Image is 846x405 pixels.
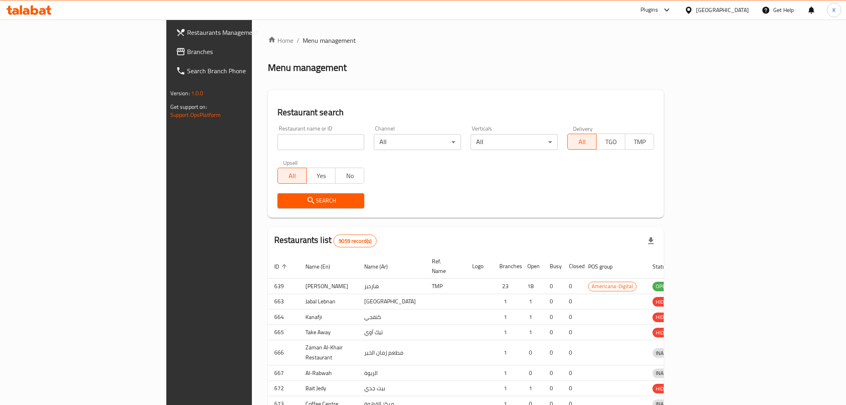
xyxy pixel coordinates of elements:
[306,168,335,184] button: Yes
[521,325,543,340] td: 1
[170,61,307,80] a: Search Branch Phone
[191,88,204,98] span: 1.0.0
[543,254,563,279] th: Busy
[652,313,676,322] div: HIDDEN
[652,328,676,337] div: HIDDEN
[374,134,461,150] div: All
[277,168,307,184] button: All
[521,254,543,279] th: Open
[521,381,543,396] td: 1
[493,325,521,340] td: 1
[588,262,623,271] span: POS group
[187,28,301,37] span: Restaurants Management
[573,126,593,131] label: Delivery
[567,134,597,150] button: All
[299,309,358,325] td: Kanafji
[274,234,377,247] h2: Restaurants list
[358,381,425,396] td: بيت جدي
[543,294,563,309] td: 0
[187,47,301,56] span: Branches
[493,254,521,279] th: Branches
[563,309,582,325] td: 0
[563,279,582,294] td: 0
[571,136,593,148] span: All
[543,340,563,365] td: 0
[299,365,358,381] td: Al-Rabwah
[493,381,521,396] td: 1
[358,309,425,325] td: كنفجي
[652,328,676,337] span: HIDDEN
[335,168,364,184] button: No
[563,294,582,309] td: 0
[563,381,582,396] td: 0
[521,279,543,294] td: 18
[696,6,749,14] div: [GEOGRAPHIC_DATA]
[652,349,680,358] span: INACTIVE
[652,282,672,291] span: OPEN
[299,294,358,309] td: Jabal Lebnan
[652,297,676,307] span: HIDDEN
[521,365,543,381] td: 0
[563,254,582,279] th: Closed
[600,136,622,148] span: TGO
[563,365,582,381] td: 0
[832,6,836,14] span: K
[281,170,303,182] span: All
[471,134,558,150] div: All
[303,36,356,45] span: Menu management
[563,325,582,340] td: 0
[170,23,307,42] a: Restaurants Management
[364,262,398,271] span: Name (Ar)
[283,160,298,165] label: Upsell
[358,340,425,365] td: مطعم زمان الخير
[310,170,332,182] span: Yes
[589,282,636,291] span: Americana-Digital
[652,369,680,378] span: INACTIVE
[466,254,493,279] th: Logo
[334,237,376,245] span: 9059 record(s)
[493,279,521,294] td: 23
[358,294,425,309] td: [GEOGRAPHIC_DATA]
[299,279,358,294] td: [PERSON_NAME]
[493,340,521,365] td: 1
[641,231,660,251] div: Export file
[299,340,358,365] td: Zaman Al-Khair Restaurant
[358,279,425,294] td: هارديز
[339,170,361,182] span: No
[170,110,221,120] a: Support.OpsPlatform
[521,340,543,365] td: 0
[333,235,377,247] div: Total records count
[493,309,521,325] td: 1
[170,102,207,112] span: Get support on:
[640,5,658,15] div: Plugins
[521,309,543,325] td: 1
[652,384,676,393] div: HIDDEN
[652,369,680,378] div: INACTIVE
[277,193,365,208] button: Search
[543,365,563,381] td: 0
[629,136,651,148] span: TMP
[432,257,456,276] span: Ref. Name
[493,294,521,309] td: 1
[268,61,347,74] h2: Menu management
[596,134,625,150] button: TGO
[277,106,654,118] h2: Restaurant search
[625,134,654,150] button: TMP
[543,279,563,294] td: 0
[652,262,678,271] span: Status
[543,381,563,396] td: 0
[521,294,543,309] td: 1
[493,365,521,381] td: 1
[652,313,676,322] span: HIDDEN
[358,365,425,381] td: الربوة
[284,196,358,206] span: Search
[170,88,190,98] span: Version:
[170,42,307,61] a: Branches
[277,134,365,150] input: Search for restaurant name or ID..
[299,325,358,340] td: Take Away
[268,36,664,45] nav: breadcrumb
[358,325,425,340] td: تيك آوي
